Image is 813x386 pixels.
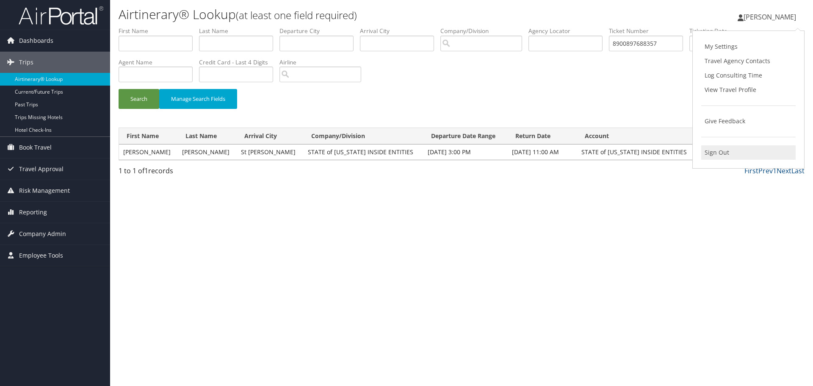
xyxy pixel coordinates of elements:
td: [PERSON_NAME] [178,144,237,160]
label: Agent Name [119,58,199,67]
span: Company Admin [19,223,66,244]
td: STATE of [US_STATE] INSIDE ENTITIES [304,144,424,160]
a: Give Feedback [701,114,796,128]
a: Last [791,166,805,175]
th: Return Date: activate to sort column ascending [508,128,578,144]
a: Next [777,166,791,175]
label: Last Name [199,27,279,35]
a: Travel Agency Contacts [701,54,796,68]
th: Account: activate to sort column ascending [577,128,697,144]
a: 1 [773,166,777,175]
label: Airline [279,58,368,67]
span: Trips [19,52,33,73]
span: Employee Tools [19,245,63,266]
span: Reporting [19,202,47,223]
th: First Name: activate to sort column ascending [119,128,178,144]
a: Log Consulting Time [701,68,796,83]
h1: Airtinerary® Lookup [119,6,576,23]
span: Risk Management [19,180,70,201]
th: Departure Date Range: activate to sort column ascending [423,128,507,144]
a: Sign Out [701,145,796,160]
td: [DATE] 11:00 AM [508,144,578,160]
a: Prev [758,166,773,175]
span: 1 [144,166,148,175]
label: Ticketing Date [689,27,770,35]
label: Departure City [279,27,360,35]
label: Credit Card - Last 4 Digits [199,58,279,67]
label: Arrival City [360,27,440,35]
th: Last Name: activate to sort column ascending [178,128,237,144]
a: [PERSON_NAME] [738,4,805,30]
span: Book Travel [19,137,52,158]
td: St [PERSON_NAME] [237,144,303,160]
label: Ticket Number [609,27,689,35]
td: [PERSON_NAME] [119,144,178,160]
button: Search [119,89,159,109]
label: First Name [119,27,199,35]
small: (at least one field required) [236,8,357,22]
a: View Travel Profile [701,83,796,97]
span: Dashboards [19,30,53,51]
td: STATE of [US_STATE] INSIDE ENTITIES [577,144,697,160]
a: My Settings [701,39,796,54]
label: Company/Division [440,27,528,35]
div: 1 to 1 of records [119,166,281,180]
button: Manage Search Fields [159,89,237,109]
span: Travel Approval [19,158,64,180]
img: airportal-logo.png [19,6,103,25]
label: Agency Locator [528,27,609,35]
td: [DATE] 3:00 PM [423,144,507,160]
span: [PERSON_NAME] [744,12,796,22]
th: Arrival City: activate to sort column ascending [237,128,303,144]
th: Company/Division [304,128,424,144]
a: First [744,166,758,175]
